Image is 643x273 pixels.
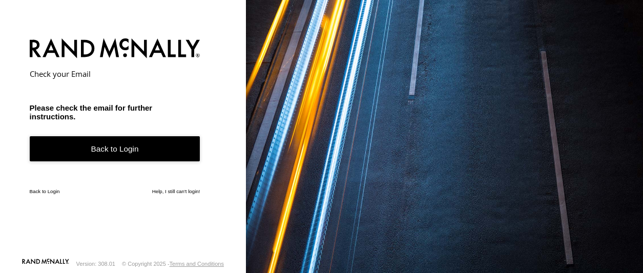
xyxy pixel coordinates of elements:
a: Visit our Website [22,259,69,269]
a: Help, I still can't login! [152,188,200,194]
h2: Check your Email [30,69,200,79]
div: © Copyright 2025 - [122,261,224,267]
a: Back to Login [30,188,60,194]
h3: Please check the email for further instructions. [30,103,200,121]
a: Back to Login [30,136,200,161]
img: Rand McNally [30,36,200,62]
div: Version: 308.01 [76,261,115,267]
a: Terms and Conditions [170,261,224,267]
